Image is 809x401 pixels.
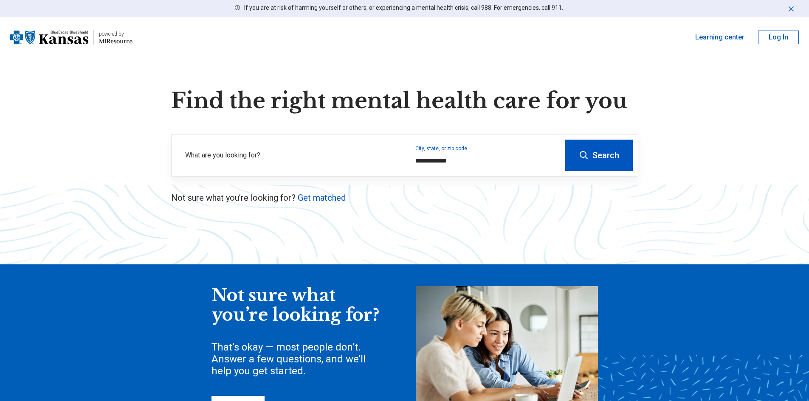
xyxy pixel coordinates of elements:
div: That’s okay — most people don’t. Answer a few questions, and we’ll help you get started. [211,341,381,377]
p: Not sure what you’re looking for? [171,192,638,204]
label: What are you looking for? [185,150,395,160]
button: Dismiss [787,3,795,14]
a: Learning center [695,32,744,42]
img: Blue Cross Blue Shield Kansas [10,27,88,48]
div: powered by [99,30,132,38]
h1: Find the right mental health care for you [171,88,638,114]
button: Log In [758,31,799,44]
div: Not sure what you’re looking for? [211,286,381,325]
p: If you are at risk of harming yourself or others, or experiencing a mental health crisis, call 98... [244,3,563,12]
a: Get matched [298,193,346,203]
a: Blue Cross Blue Shield Kansaspowered by [10,27,132,48]
button: Search [565,140,633,171]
